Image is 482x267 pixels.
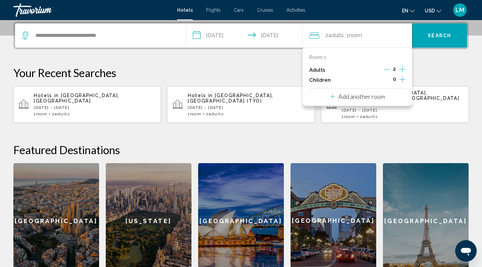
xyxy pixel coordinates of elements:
span: 2 [52,112,70,116]
span: Adults [55,112,70,116]
span: [GEOGRAPHIC_DATA], [GEOGRAPHIC_DATA] [34,93,119,104]
span: [GEOGRAPHIC_DATA], [GEOGRAPHIC_DATA] (TYO) [188,93,273,104]
a: Hotels [177,7,193,13]
span: Room [349,32,362,39]
button: User Menu [451,3,469,17]
button: Hotels in [GEOGRAPHIC_DATA], [GEOGRAPHIC_DATA] (TYO)[DATE] - [DATE]1Room2Adults [167,86,315,123]
button: Change currency [425,6,441,15]
p: Add another room [338,93,385,100]
p: Room 1 [309,55,326,60]
button: Search [412,23,467,48]
a: Activities [287,7,305,13]
span: Room [36,112,48,116]
p: Adults [309,67,325,73]
button: Decrement adults [384,66,390,74]
iframe: Button to launch messaging window [455,240,477,262]
span: Search [428,33,451,39]
a: Cruises [257,7,273,13]
span: Room [190,112,202,116]
span: 0 [393,76,396,82]
p: [DATE] - [DATE] [34,105,155,110]
p: Your Recent Searches [13,66,469,79]
a: Cars [234,7,244,13]
div: Search widget [15,23,467,48]
span: en [402,8,408,13]
button: Add another room [330,89,385,103]
span: 2 [206,112,224,116]
span: , 1 [344,31,362,40]
span: 1 [34,112,47,116]
span: Hotels in [34,93,59,98]
span: Room [344,114,355,119]
span: USD [425,8,435,13]
span: 1 [188,112,201,116]
span: 2 [325,31,344,40]
span: Adults [363,114,378,119]
p: [DATE] - [DATE] [188,105,309,110]
p: [DATE] - [DATE] [342,108,463,113]
h2: Featured Destinations [13,143,469,156]
button: Decrement children [384,76,390,84]
button: Travelers: 2 adults, 0 children [303,23,412,48]
span: LM [456,7,464,13]
button: Change language [402,6,415,15]
span: Adults [328,32,344,39]
button: Increment adults [399,65,405,75]
span: Hotels in [188,93,213,98]
a: Travorium [13,3,170,17]
span: 2 [393,66,396,72]
span: 2 [360,114,378,119]
span: Adults [209,112,224,116]
a: Flights [206,7,221,13]
button: Increment children [399,75,405,85]
button: Check-in date: Nov 24, 2025 Check-out date: Nov 29, 2025 [186,23,303,48]
span: 1 [342,114,355,119]
button: Hotels in [GEOGRAPHIC_DATA], [GEOGRAPHIC_DATA][DATE] - [DATE]1Room2Adults [13,86,161,123]
p: Children [309,77,331,83]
